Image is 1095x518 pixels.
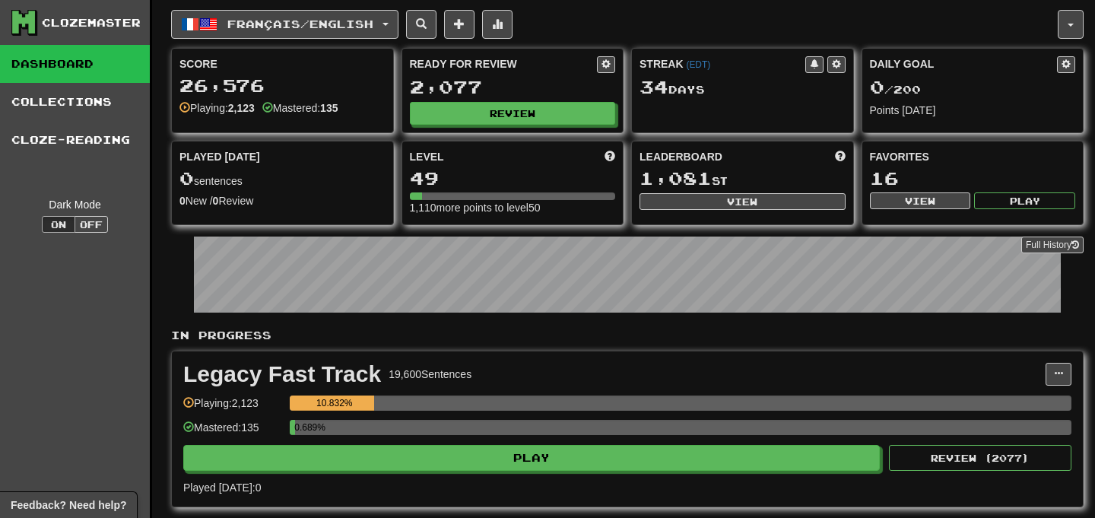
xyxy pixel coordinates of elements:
[410,102,616,125] button: Review
[42,216,75,233] button: On
[294,420,295,435] div: 0.689%
[294,396,374,411] div: 10.832%
[11,497,126,513] span: Open feedback widget
[686,59,710,70] a: (EDT)
[640,78,846,97] div: Day s
[482,10,513,39] button: More stats
[183,481,261,494] span: Played [DATE]: 0
[179,56,386,72] div: Score
[179,149,260,164] span: Played [DATE]
[406,10,436,39] button: Search sentences
[183,396,282,421] div: Playing: 2,123
[227,17,373,30] span: Français / English
[605,149,615,164] span: Score more points to level up
[179,76,386,95] div: 26,576
[262,100,338,116] div: Mastered:
[183,445,880,471] button: Play
[213,195,219,207] strong: 0
[228,102,255,114] strong: 2,123
[410,149,444,164] span: Level
[444,10,474,39] button: Add sentence to collection
[179,195,186,207] strong: 0
[870,103,1076,118] div: Points [DATE]
[410,169,616,188] div: 49
[179,100,255,116] div: Playing:
[640,56,805,72] div: Streak
[42,15,141,30] div: Clozemaster
[640,149,722,164] span: Leaderboard
[974,192,1075,209] button: Play
[870,56,1058,73] div: Daily Goal
[870,192,971,209] button: View
[870,76,884,97] span: 0
[183,363,381,386] div: Legacy Fast Track
[410,56,598,72] div: Ready for Review
[179,193,386,208] div: New / Review
[640,193,846,210] button: View
[640,76,668,97] span: 34
[171,10,398,39] button: Français/English
[320,102,338,114] strong: 135
[640,169,846,189] div: st
[870,83,921,96] span: / 200
[179,169,386,189] div: sentences
[389,367,471,382] div: 19,600 Sentences
[640,167,712,189] span: 1,081
[410,78,616,97] div: 2,077
[183,420,282,445] div: Mastered: 135
[75,216,108,233] button: Off
[179,167,194,189] span: 0
[1021,237,1084,253] a: Full History
[870,149,1076,164] div: Favorites
[889,445,1071,471] button: Review (2077)
[835,149,846,164] span: This week in points, UTC
[171,328,1084,343] p: In Progress
[410,200,616,215] div: 1,110 more points to level 50
[870,169,1076,188] div: 16
[11,197,138,212] div: Dark Mode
